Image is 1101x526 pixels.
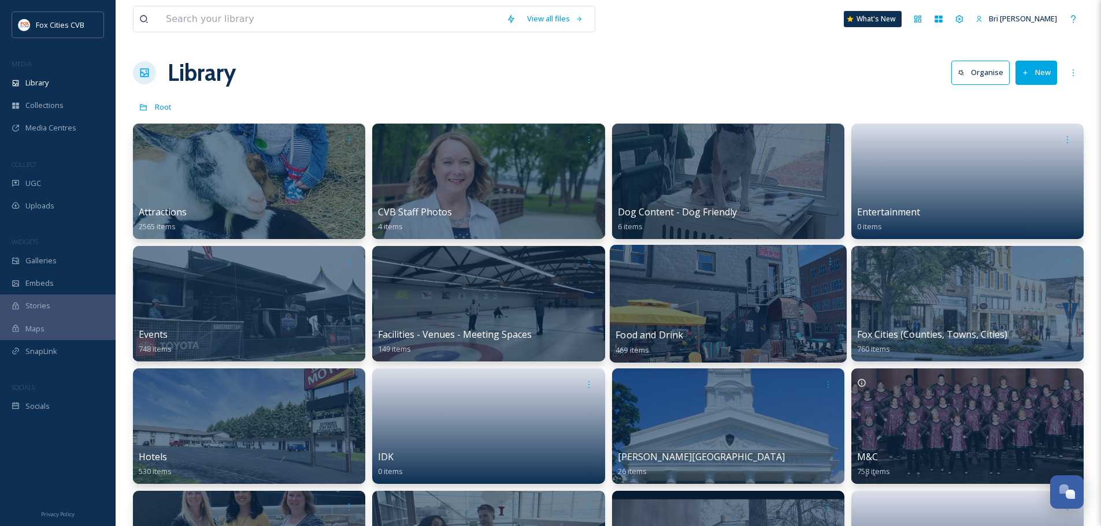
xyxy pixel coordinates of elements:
[857,344,890,354] span: 760 items
[378,466,403,476] span: 0 items
[168,55,236,90] a: Library
[844,11,902,27] a: What's New
[155,100,172,114] a: Root
[618,207,737,232] a: Dog Content - Dog Friendly6 items
[378,221,403,232] span: 4 items
[378,329,532,354] a: Facilities - Venues - Meeting Spaces149 items
[25,346,57,357] span: SnapLink
[12,59,32,68] span: MEDIA
[857,329,1007,354] a: Fox Cities (Counties, Towns, Cities)760 items
[521,8,589,30] a: View all files
[1050,475,1084,509] button: Open Chat
[857,328,1007,341] span: Fox Cities (Counties, Towns, Cities)
[378,452,403,476] a: IDK0 items
[25,122,76,133] span: Media Centres
[25,278,54,289] span: Embeds
[378,450,394,463] span: IDK
[616,344,649,355] span: 469 items
[139,452,172,476] a: Hotels530 items
[41,506,75,520] a: Privacy Policy
[25,100,64,111] span: Collections
[618,452,785,476] a: [PERSON_NAME][GEOGRAPHIC_DATA]26 items
[616,329,683,341] span: Food and Drink
[139,328,168,341] span: Events
[25,323,45,334] span: Maps
[12,383,35,391] span: SOCIALS
[139,207,187,232] a: Attractions2565 items
[378,328,532,341] span: Facilities - Venues - Meeting Spaces
[857,221,882,232] span: 0 items
[41,510,75,518] span: Privacy Policy
[857,452,890,476] a: M&C758 items
[857,207,920,232] a: Entertainment0 items
[970,8,1063,30] a: Bri [PERSON_NAME]
[618,206,737,218] span: Dog Content - Dog Friendly
[139,466,172,476] span: 530 items
[618,450,785,463] span: [PERSON_NAME][GEOGRAPHIC_DATA]
[139,329,172,354] a: Events748 items
[139,206,187,218] span: Attractions
[139,450,167,463] span: Hotels
[1015,61,1057,84] button: New
[25,77,49,88] span: Library
[616,330,683,355] a: Food and Drink469 items
[857,206,920,218] span: Entertainment
[378,344,411,354] span: 149 items
[378,207,452,232] a: CVB Staff Photos4 items
[12,237,38,246] span: WIDGETS
[25,255,57,266] span: Galleries
[12,160,36,169] span: COLLECT
[618,466,647,476] span: 26 items
[857,450,878,463] span: M&C
[139,344,172,354] span: 748 items
[857,466,890,476] span: 758 items
[25,178,41,189] span: UGC
[25,401,50,412] span: Socials
[139,221,176,232] span: 2565 items
[36,20,84,30] span: Fox Cities CVB
[18,19,30,31] img: images.png
[25,300,50,311] span: Stories
[989,13,1057,24] span: Bri [PERSON_NAME]
[155,102,172,112] span: Root
[951,61,1010,84] button: Organise
[25,200,54,211] span: Uploads
[160,6,501,32] input: Search your library
[618,221,643,232] span: 6 items
[378,206,452,218] span: CVB Staff Photos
